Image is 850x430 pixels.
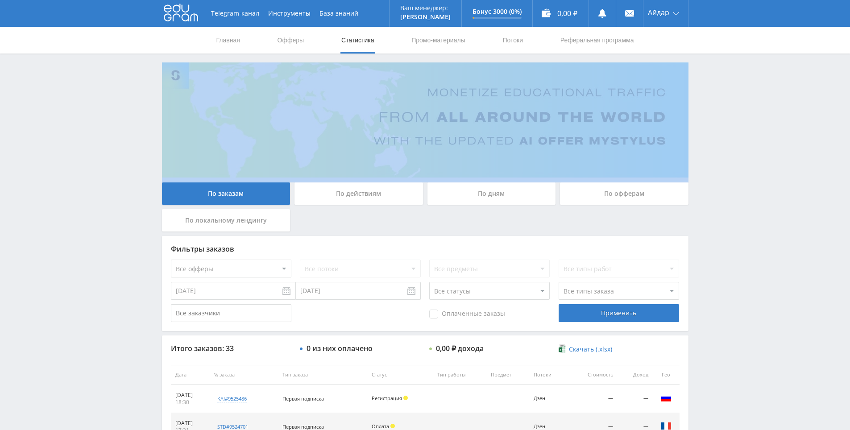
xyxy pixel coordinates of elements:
[534,396,564,401] div: Дзен
[367,365,432,385] th: Статус
[277,27,305,54] a: Офферы
[340,27,375,54] a: Статистика
[390,424,395,428] span: Холд
[294,182,423,205] div: По действиям
[560,182,688,205] div: По офферам
[403,396,408,400] span: Холд
[648,9,669,16] span: Айдар
[282,395,324,402] span: Первая подписка
[560,27,635,54] a: Реферальная программа
[171,344,291,352] div: Итого заказов: 33
[618,365,652,385] th: Доход
[433,365,486,385] th: Тип работы
[568,385,618,413] td: —
[372,423,389,430] span: Оплата
[400,4,451,12] p: Ваш менеджер:
[534,424,564,430] div: Дзен
[436,344,484,352] div: 0,00 ₽ дохода
[529,365,568,385] th: Потоки
[486,365,529,385] th: Предмет
[559,344,566,353] img: xlsx
[278,365,367,385] th: Тип заказа
[473,8,522,15] p: Бонус 3000 (0%)
[559,345,612,354] a: Скачать (.xlsx)
[569,346,612,353] span: Скачать (.xlsx)
[400,13,451,21] p: [PERSON_NAME]
[410,27,466,54] a: Промо-материалы
[307,344,373,352] div: 0 из них оплачено
[162,62,688,178] img: Banner
[162,209,290,232] div: По локальному лендингу
[661,393,672,403] img: rus.png
[216,27,241,54] a: Главная
[618,385,652,413] td: —
[175,392,205,399] div: [DATE]
[372,395,402,401] span: Регистрация
[171,365,209,385] th: Дата
[217,395,247,402] div: kai#9525486
[559,304,679,322] div: Применить
[209,365,278,385] th: № заказа
[653,365,680,385] th: Гео
[427,182,556,205] div: По дням
[162,182,290,205] div: По заказам
[429,310,505,318] span: Оплаченные заказы
[502,27,524,54] a: Потоки
[175,420,205,427] div: [DATE]
[282,423,324,430] span: Первая подписка
[568,365,618,385] th: Стоимость
[171,245,680,253] div: Фильтры заказов
[171,304,291,322] input: Все заказчики
[175,399,205,406] div: 18:30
